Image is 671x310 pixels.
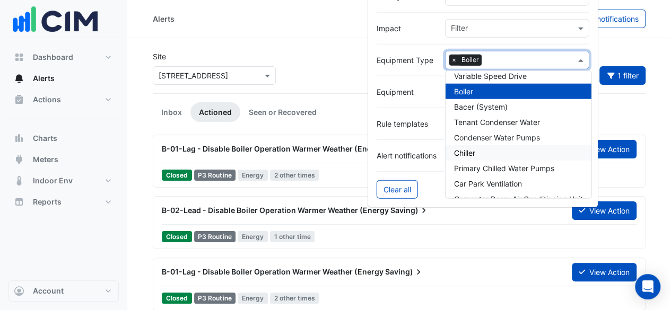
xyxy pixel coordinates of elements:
[14,94,24,105] app-icon: Actions
[454,194,583,203] span: Computer Room Air Conditioning Unit
[194,231,236,242] div: P3 Routine
[454,118,540,127] span: Tenant Condenser Water
[377,86,437,98] label: Equipment
[8,47,119,68] button: Dashboard
[377,23,437,34] label: Impact
[13,1,98,38] img: Company Logo
[194,170,236,181] div: P3 Routine
[14,52,24,63] app-icon: Dashboard
[8,280,119,302] button: Account
[162,170,192,181] span: Closed
[162,267,384,276] span: B-01-Lag - Disable Boiler Operation Warmer Weather (Energy
[572,263,637,281] button: View Action
[33,286,64,296] span: Account
[449,22,468,36] div: Filter
[454,164,554,173] span: Primary Chilled Water Pumps
[270,170,319,181] span: 2 other times
[33,154,58,165] span: Meters
[238,231,268,242] span: Energy
[14,154,24,165] app-icon: Meters
[14,73,24,84] app-icon: Alerts
[238,293,268,304] span: Energy
[8,191,119,212] button: Reports
[153,13,175,24] div: Alerts
[454,133,540,142] span: Condenser Water Pumps
[385,267,424,277] span: Saving)
[8,149,119,170] button: Meters
[162,206,389,215] span: B-02-Lead - Disable Boiler Operation Warmer Weather (Energy
[377,55,437,66] label: Equipment Type
[33,52,73,63] span: Dashboard
[449,55,459,65] span: ×
[14,133,24,144] app-icon: Charts
[454,179,522,188] span: Car Park Ventilation
[572,201,637,220] button: View Action
[377,150,437,161] label: Alert notifications
[599,66,646,85] button: 1 filter
[162,144,384,153] span: B-01-Lag - Disable Boiler Operation Warmer Weather (Energy
[33,94,61,105] span: Actions
[8,170,119,191] button: Indoor Env
[33,197,62,207] span: Reports
[14,197,24,207] app-icon: Reports
[377,180,418,199] button: Clear all
[190,102,240,122] a: Actioned
[390,205,429,216] span: Saving)
[8,89,119,110] button: Actions
[454,72,527,81] span: Variable Speed Drive
[238,170,268,181] span: Energy
[240,102,325,122] a: Seen or Recovered
[454,148,475,157] span: Chiller
[454,102,508,111] span: Bacer (System)
[377,118,437,129] label: Rule templates
[33,73,55,84] span: Alerts
[162,231,192,242] span: Closed
[153,102,190,122] a: Inbox
[33,133,57,144] span: Charts
[270,293,319,304] span: 2 other times
[445,70,592,199] ng-dropdown-panel: Options list
[194,293,236,304] div: P3 Routine
[572,10,646,28] button: Alert notifications
[8,128,119,149] button: Charts
[8,68,119,89] button: Alerts
[14,175,24,186] app-icon: Indoor Env
[454,87,473,96] span: Boiler
[162,293,192,304] span: Closed
[459,55,482,65] span: Boiler
[572,140,637,158] button: View Action
[33,175,73,186] span: Indoor Env
[153,51,166,62] label: Site
[635,274,660,299] div: Open Intercom Messenger
[579,14,639,23] span: Alert notifications
[270,231,315,242] span: 1 other time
